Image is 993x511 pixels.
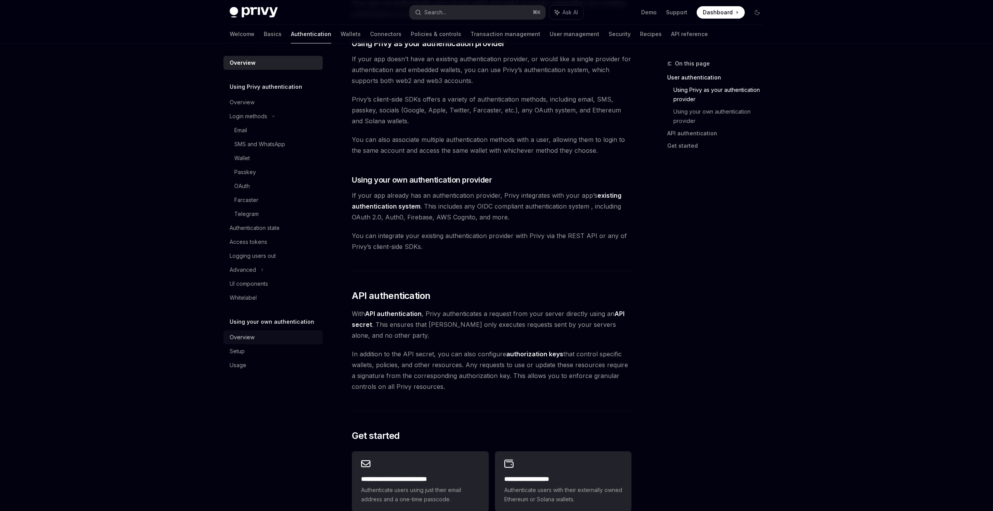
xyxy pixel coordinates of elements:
[223,277,323,291] a: UI components
[230,223,280,233] div: Authentication state
[562,9,578,16] span: Ask AI
[223,193,323,207] a: Farcaster
[223,207,323,221] a: Telegram
[667,71,770,84] a: User authentication
[667,127,770,140] a: API authentication
[352,190,631,223] span: If your app already has an authentication provider, Privy integrates with your app’s . This inclu...
[352,174,492,185] span: Using your own authentication provider
[234,195,258,205] div: Farcaster
[223,358,323,372] a: Usage
[234,167,256,177] div: Passkey
[361,485,479,504] span: Authenticate users using just their email address and a one-time passcode.
[264,25,282,43] a: Basics
[703,9,733,16] span: Dashboard
[223,235,323,249] a: Access tokens
[230,25,254,43] a: Welcome
[223,56,323,70] a: Overview
[352,430,400,442] span: Get started
[234,126,247,135] div: Email
[673,105,770,127] a: Using your own authentication provider
[352,230,631,252] span: You can integrate your existing authentication provider with Privy via the REST API or any of Pri...
[673,84,770,105] a: Using Privy as your authentication provider
[365,310,422,318] strong: API authentication
[230,265,256,274] div: Advanced
[675,59,710,68] span: On this page
[223,291,323,305] a: Whitelabel
[230,58,256,67] div: Overview
[230,112,267,121] div: Login methods
[291,25,331,43] a: Authentication
[223,344,323,358] a: Setup
[352,38,505,49] span: Using Privy as your authentication provider
[549,5,583,19] button: Ask AI
[609,25,631,43] a: Security
[410,5,545,19] button: Search...⌘K
[471,25,540,43] a: Transaction management
[352,290,430,302] span: API authentication
[230,293,257,302] div: Whitelabel
[223,179,323,193] a: OAuth
[223,221,323,235] a: Authentication state
[230,7,278,18] img: dark logo
[230,98,254,107] div: Overview
[352,94,631,126] span: Privy’s client-side SDKs offers a variety of authentication methods, including email, SMS, passke...
[230,251,276,261] div: Logging users out
[370,25,401,43] a: Connectors
[352,308,631,341] span: With , Privy authenticates a request from your server directly using an . This ensures that [PERS...
[671,25,708,43] a: API reference
[352,134,631,156] span: You can also associate multiple authentication methods with a user, allowing them to login to the...
[697,6,745,19] a: Dashboard
[230,361,246,370] div: Usage
[223,249,323,263] a: Logging users out
[230,82,302,91] h5: Using Privy authentication
[234,154,250,163] div: Wallet
[352,349,631,392] span: In addition to the API secret, you can also configure that control specific wallets, policies, an...
[223,123,323,137] a: Email
[223,151,323,165] a: Wallet
[640,25,662,43] a: Recipes
[230,237,267,247] div: Access tokens
[223,95,323,109] a: Overview
[234,181,250,191] div: OAuth
[230,279,268,288] div: UI components
[234,140,285,149] div: SMS and WhatsApp
[230,347,245,356] div: Setup
[223,330,323,344] a: Overview
[550,25,599,43] a: User management
[751,6,763,19] button: Toggle dark mode
[223,137,323,151] a: SMS and WhatsApp
[341,25,361,43] a: Wallets
[641,9,657,16] a: Demo
[352,54,631,86] span: If your app doesn’t have an existing authentication provider, or would like a single provider for...
[230,333,254,342] div: Overview
[230,317,314,326] h5: Using your own authentication
[424,8,446,17] div: Search...
[666,9,687,16] a: Support
[223,165,323,179] a: Passkey
[411,25,461,43] a: Policies & controls
[533,9,541,16] span: ⌘ K
[667,140,770,152] a: Get started
[506,350,563,358] strong: authorization keys
[234,209,259,219] div: Telegram
[504,485,622,504] span: Authenticate users with their externally owned Ethereum or Solana wallets.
